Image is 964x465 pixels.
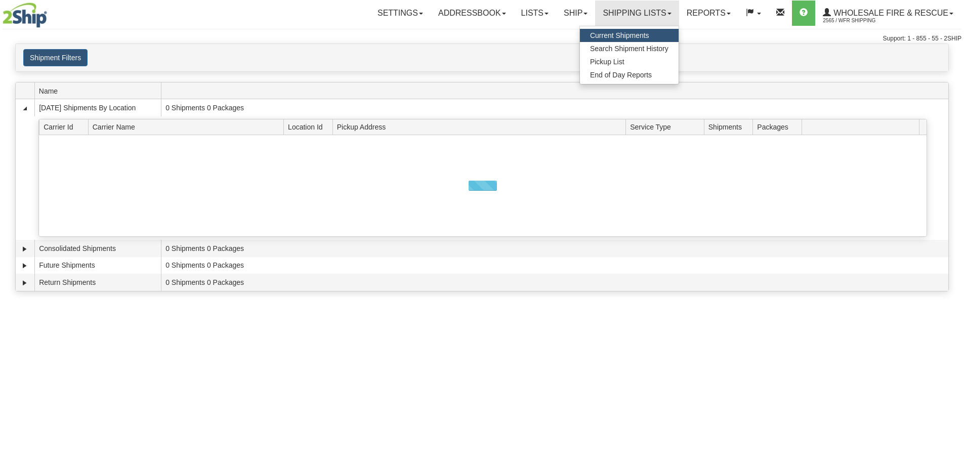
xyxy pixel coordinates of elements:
[20,244,30,254] a: Expand
[580,42,679,55] a: Search Shipment History
[708,119,753,135] span: Shipments
[580,29,679,42] a: Current Shipments
[39,83,161,99] span: Name
[34,240,161,257] td: Consolidated Shipments
[941,181,963,284] iframe: chat widget
[370,1,431,26] a: Settings
[595,1,679,26] a: Shipping lists
[44,119,88,135] span: Carrier Id
[3,3,47,28] img: logo2565.jpg
[590,45,668,53] span: Search Shipment History
[20,278,30,288] a: Expand
[34,99,161,116] td: [DATE] Shipments By Location
[823,16,899,26] span: 2565 / WFR Shipping
[514,1,556,26] a: Lists
[831,9,948,17] span: WHOLESALE FIRE & RESCUE
[34,257,161,274] td: Future Shipments
[3,34,961,43] div: Support: 1 - 855 - 55 - 2SHIP
[556,1,595,26] a: Ship
[161,99,948,116] td: 0 Shipments 0 Packages
[23,49,88,66] button: Shipment Filters
[161,257,948,274] td: 0 Shipments 0 Packages
[288,119,332,135] span: Location Id
[590,58,624,66] span: Pickup List
[20,261,30,271] a: Expand
[161,240,948,257] td: 0 Shipments 0 Packages
[431,1,514,26] a: Addressbook
[679,1,738,26] a: Reports
[630,119,704,135] span: Service Type
[93,119,284,135] span: Carrier Name
[815,1,961,26] a: WHOLESALE FIRE & RESCUE 2565 / WFR Shipping
[590,71,652,79] span: End of Day Reports
[34,274,161,291] td: Return Shipments
[580,55,679,68] a: Pickup List
[580,68,679,81] a: End of Day Reports
[20,103,30,113] a: Collapse
[590,31,649,39] span: Current Shipments
[757,119,802,135] span: Packages
[161,274,948,291] td: 0 Shipments 0 Packages
[337,119,626,135] span: Pickup Address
